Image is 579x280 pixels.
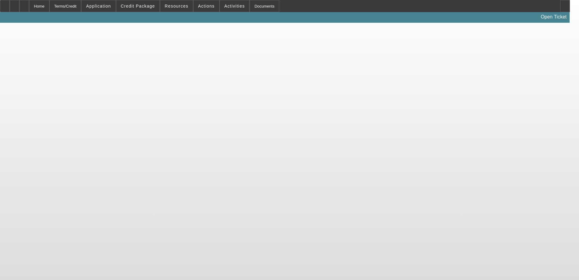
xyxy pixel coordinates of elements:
button: Credit Package [116,0,160,12]
span: Actions [198,4,215,8]
span: Application [86,4,111,8]
button: Application [81,0,115,12]
button: Actions [194,0,219,12]
span: Activities [224,4,245,8]
button: Activities [220,0,250,12]
span: Credit Package [121,4,155,8]
a: Open Ticket [538,12,569,22]
button: Resources [160,0,193,12]
span: Resources [165,4,188,8]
